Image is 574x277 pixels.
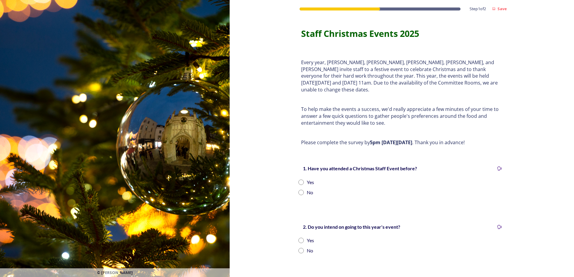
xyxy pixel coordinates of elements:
strong: 1. Have you attended a Christmas Staff Event before? [303,165,417,171]
p: To help make the events a success, we'd really appreciate a few minutes of your time to answer a ... [301,106,502,126]
strong: 5pm [DATE][DATE] [370,139,412,146]
span: Step 1 of 2 [470,6,486,12]
div: No [307,247,313,254]
strong: Staff Christmas Events 2025 [301,28,419,39]
p: Please complete the survey by . Thank you in advance! [301,139,502,146]
strong: Save [497,6,507,11]
p: Every year, [PERSON_NAME], [PERSON_NAME], [PERSON_NAME], [PERSON_NAME], and [PERSON_NAME] invite ... [301,59,502,93]
div: No [307,189,313,196]
div: Yes [307,179,314,186]
div: Yes [307,237,314,244]
strong: 2. Do you intend on going to this year's event? [303,224,400,230]
span: © [PERSON_NAME] [97,270,133,276]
